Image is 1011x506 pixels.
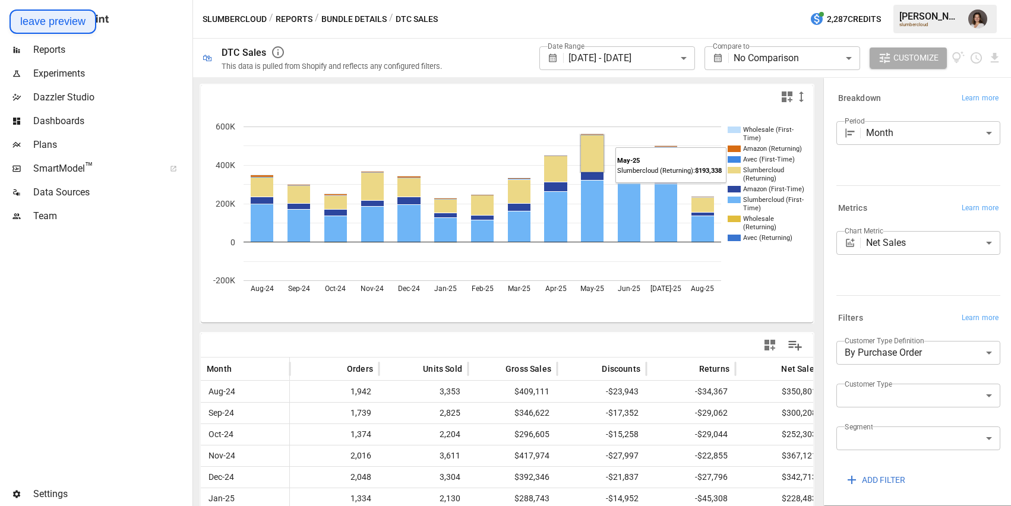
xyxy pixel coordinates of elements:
[743,126,794,134] text: Wholesale (First-
[474,424,551,445] span: $296,605
[222,62,442,71] div: This data is pulled from Shopify and reflects any configured filters.
[203,52,212,64] div: 🛍
[743,156,795,163] text: Avec (First-Time)
[962,312,999,324] span: Learn more
[563,381,640,402] span: -$23,943
[741,467,819,488] span: $342,713
[893,50,939,65] span: Customize
[899,11,961,22] div: [PERSON_NAME]
[213,276,235,285] text: -200K
[743,196,804,204] text: Slumbercloud (First-
[230,238,235,247] text: 0
[398,284,420,293] text: Dec-24
[962,93,999,105] span: Learn more
[325,284,346,293] text: Oct-24
[862,473,905,488] span: ADD FILTER
[568,46,694,70] div: [DATE] - [DATE]
[652,424,729,445] span: -$29,044
[33,67,190,81] span: Experiments
[296,403,373,423] span: 1,739
[743,166,784,174] text: Slumbercloud
[584,360,601,377] button: Sort
[203,12,267,27] button: slumbercloud
[385,381,462,402] span: 3,353
[296,424,373,445] span: 1,374
[296,467,373,488] span: 2,048
[743,204,761,212] text: Time)
[33,90,190,105] span: Dazzler Studio
[474,467,551,488] span: $392,346
[845,226,883,236] label: Chart Metric
[33,487,190,501] span: Settings
[33,138,190,152] span: Plans
[838,92,881,105] h6: Breakdown
[743,175,776,182] text: (Returning)
[385,467,462,488] span: 3,304
[216,199,235,208] text: 200K
[33,114,190,128] span: Dashboards
[33,185,190,200] span: Data Sources
[781,363,819,375] span: Net Sales
[741,445,819,466] span: $367,121
[652,445,729,466] span: -$22,855
[845,336,924,346] label: Customer Type Definition
[288,284,310,293] text: Sep-24
[969,51,983,65] button: Schedule report
[743,134,761,142] text: Time)
[743,185,804,193] text: Amazon (First-Time)
[691,284,714,293] text: Aug-25
[988,51,1001,65] button: Download report
[563,467,640,488] span: -$21,837
[899,22,961,27] div: slumbercloud
[743,223,776,231] text: (Returning)
[385,403,462,423] span: 2,825
[699,363,729,375] span: Returns
[563,424,640,445] span: -$15,258
[207,363,232,375] span: Month
[207,403,236,423] span: Sep-24
[741,403,819,423] span: $300,208
[347,363,373,375] span: Orders
[201,109,813,322] div: A chart.
[251,284,274,293] text: Aug-24
[233,360,249,377] button: Sort
[618,284,640,293] text: Jun-25
[713,41,750,51] label: Compare to
[385,424,462,445] span: 2,204
[743,145,802,153] text: Amazon (Returning)
[315,12,319,27] div: /
[952,48,965,69] button: View documentation
[962,203,999,214] span: Learn more
[207,445,237,466] span: Nov-24
[763,360,780,377] button: Sort
[505,363,551,375] span: Gross Sales
[385,445,462,466] span: 3,611
[296,445,373,466] span: 2,016
[580,284,604,293] text: May-25
[681,360,698,377] button: Sort
[866,231,1000,255] div: Net Sales
[836,469,914,491] button: ADD FILTER
[207,467,236,488] span: Dec-24
[968,10,987,29] img: Franziska Ibscher
[734,46,860,70] div: No Comparison
[207,424,235,445] span: Oct-24
[33,162,157,176] span: SmartModel
[423,363,462,375] span: Units Sold
[866,121,1000,145] div: Month
[782,332,808,359] button: Manage Columns
[405,360,422,377] button: Sort
[602,363,640,375] span: Discounts
[741,424,819,445] span: $252,303
[474,381,551,402] span: $409,111
[563,403,640,423] span: -$17,352
[474,403,551,423] span: $346,622
[474,445,551,466] span: $417,974
[33,209,190,223] span: Team
[548,41,585,51] label: Date Range
[216,122,235,131] text: 600K
[207,381,237,402] span: Aug-24
[508,284,530,293] text: Mar-25
[33,43,190,57] span: Reports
